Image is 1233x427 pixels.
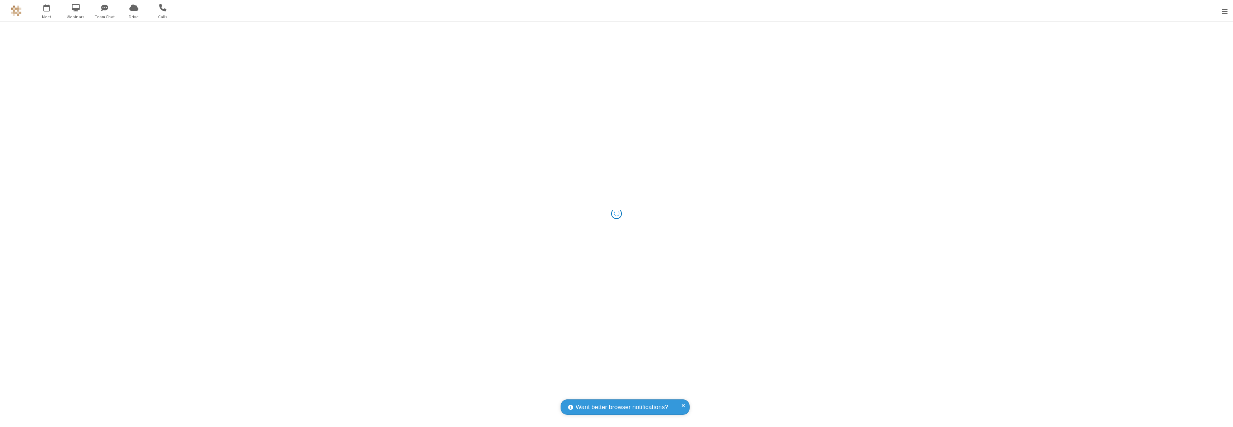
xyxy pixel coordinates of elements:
[33,14,60,20] span: Meet
[1215,408,1228,422] iframe: Chat
[149,14,176,20] span: Calls
[120,14,147,20] span: Drive
[11,5,22,16] img: QA Selenium DO NOT DELETE OR CHANGE
[91,14,118,20] span: Team Chat
[576,403,668,412] span: Want better browser notifications?
[62,14,89,20] span: Webinars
